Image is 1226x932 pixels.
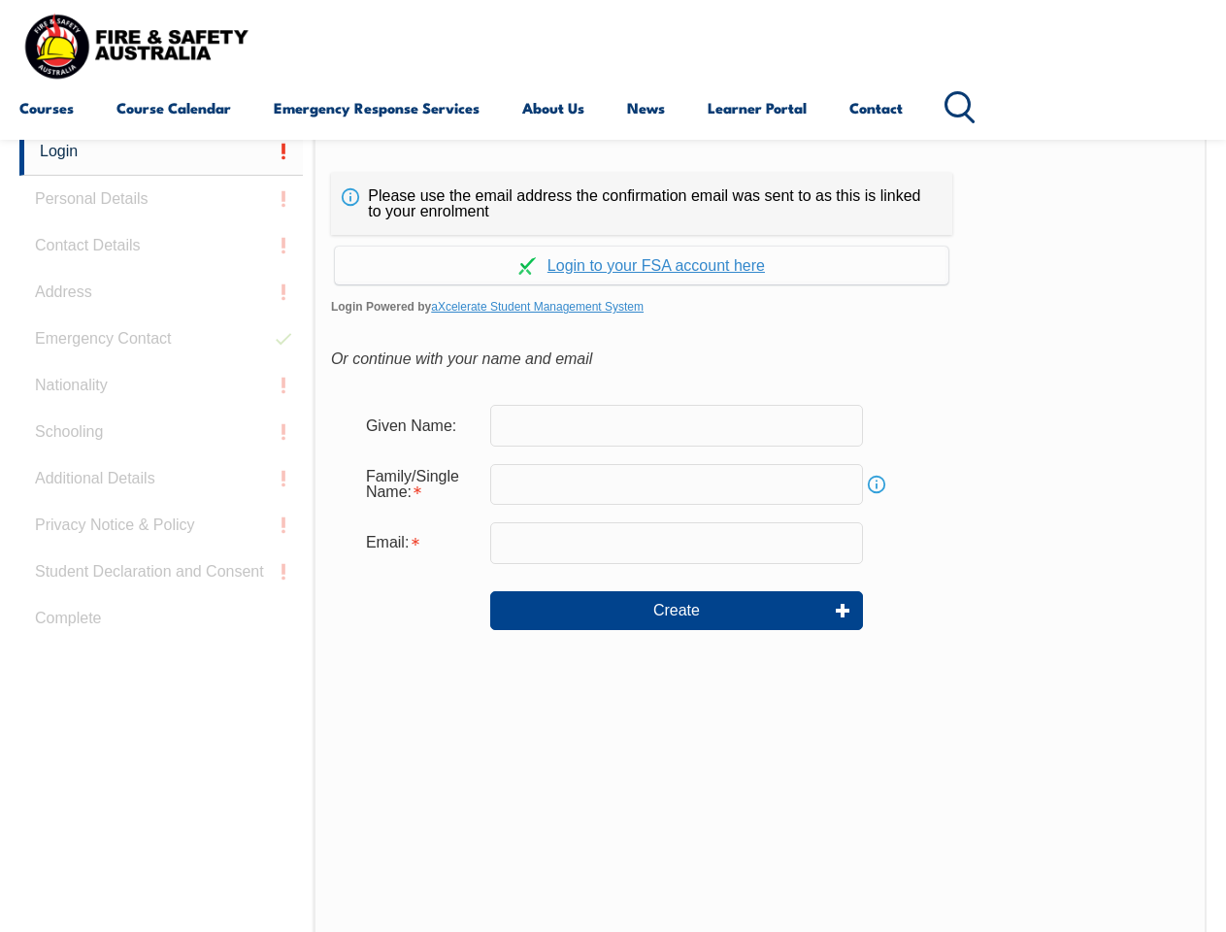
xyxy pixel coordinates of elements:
[627,84,665,131] a: News
[19,128,303,176] a: Login
[350,458,490,511] div: Family/Single Name is required.
[522,84,584,131] a: About Us
[849,84,903,131] a: Contact
[331,292,1189,321] span: Login Powered by
[331,173,952,235] div: Please use the email address the confirmation email was sent to as this is linked to your enrolment
[490,591,863,630] button: Create
[350,407,490,444] div: Given Name:
[431,300,644,314] a: aXcelerate Student Management System
[331,345,1189,374] div: Or continue with your name and email
[518,257,536,275] img: Log in withaxcelerate
[708,84,807,131] a: Learner Portal
[116,84,231,131] a: Course Calendar
[863,471,890,498] a: Info
[350,524,490,561] div: Email is required.
[274,84,480,131] a: Emergency Response Services
[19,84,74,131] a: Courses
